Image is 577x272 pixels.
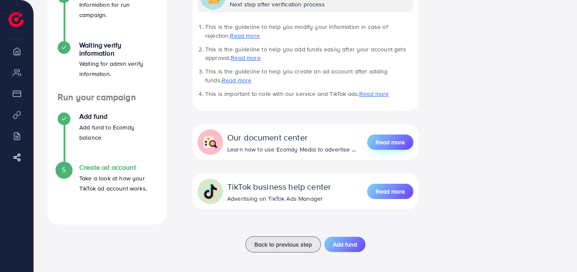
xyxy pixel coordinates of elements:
button: Back to previous step [245,236,321,252]
button: Read more [367,135,413,150]
span: Read more [376,187,405,196]
div: Learn how to use Ecomdy Media to advertise ... [227,145,356,154]
a: Read more [359,90,389,98]
li: This is the guideline to help you add funds easily after your account gets approval. [205,45,413,62]
a: Read more [367,183,413,200]
span: Read more [376,138,405,146]
li: Create ad account [47,163,166,214]
li: This is important to note with our service and TikTok ads. [205,90,413,98]
span: Add fund [333,240,357,249]
button: Read more [367,184,413,199]
p: Waiting for admin verify information. [79,59,156,79]
li: This is the guideline to help you create an ad account after adding funds. [205,67,413,84]
span: Back to previous step [254,240,312,249]
span: 5 [62,165,66,175]
p: Add fund to Ecomdy balance [79,122,156,143]
div: Advertising on TikTok Ads Manager [227,194,331,203]
button: Add fund [324,237,365,252]
img: collapse [203,184,218,199]
a: Read more [222,76,251,84]
img: logo [8,12,24,27]
a: Read more [231,53,260,62]
li: This is the guideline to help you modify your information in case of rejection. [205,22,413,40]
h4: Waiting verify information [79,41,156,57]
a: Read more [230,31,259,40]
li: Add fund [47,112,166,163]
div: TikTok business help center [227,180,331,193]
li: Waiting verify information [47,41,166,92]
h4: Create ad account [79,163,156,171]
iframe: Chat [541,234,571,266]
p: Take a look at how your TikTok ad account works. [79,173,156,193]
a: Read more [367,134,413,151]
div: Our document center [227,131,356,143]
h4: Run your campaign [47,92,166,103]
img: collapse [203,135,218,150]
h4: Add fund [79,112,156,121]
